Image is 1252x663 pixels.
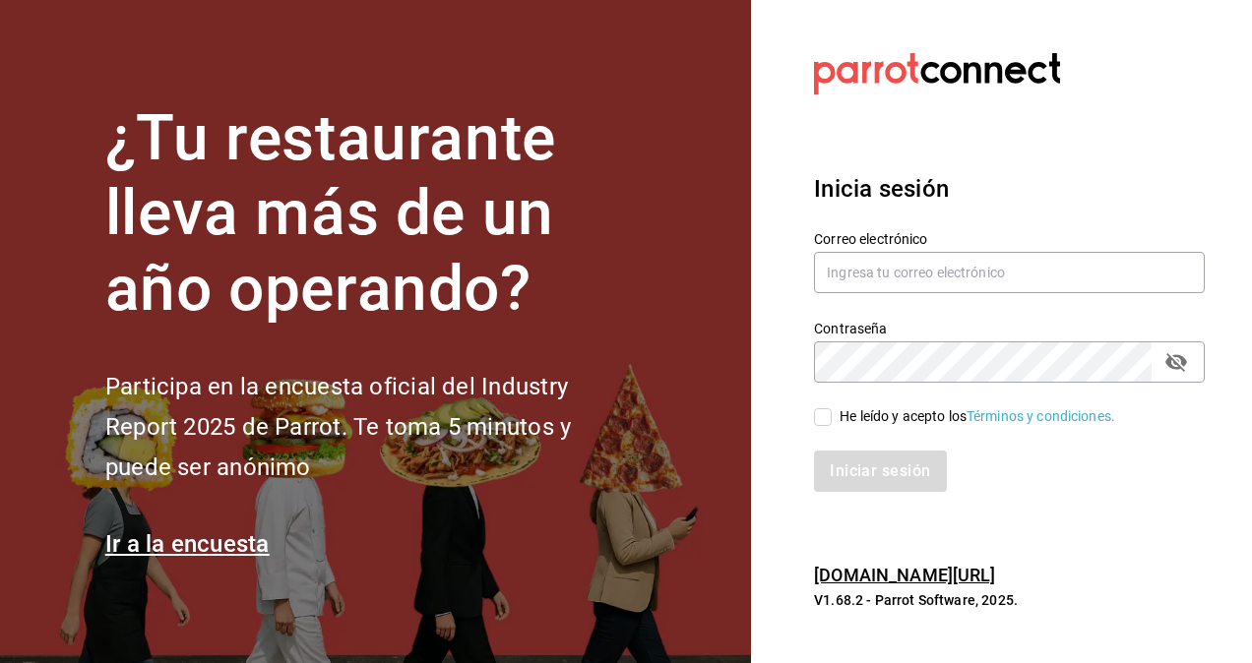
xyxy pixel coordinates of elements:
label: Correo electrónico [814,231,1205,245]
a: Términos y condiciones. [967,408,1115,424]
p: V1.68.2 - Parrot Software, 2025. [814,590,1205,610]
h3: Inicia sesión [814,171,1205,207]
a: Ir a la encuesta [105,530,270,558]
button: passwordField [1159,345,1193,379]
div: He leído y acepto los [840,406,1115,427]
h1: ¿Tu restaurante lleva más de un año operando? [105,101,637,328]
label: Contraseña [814,321,1205,334]
a: [DOMAIN_NAME][URL] [814,565,995,585]
h2: Participa en la encuesta oficial del Industry Report 2025 de Parrot. Te toma 5 minutos y puede se... [105,367,637,487]
input: Ingresa tu correo electrónico [814,252,1205,293]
